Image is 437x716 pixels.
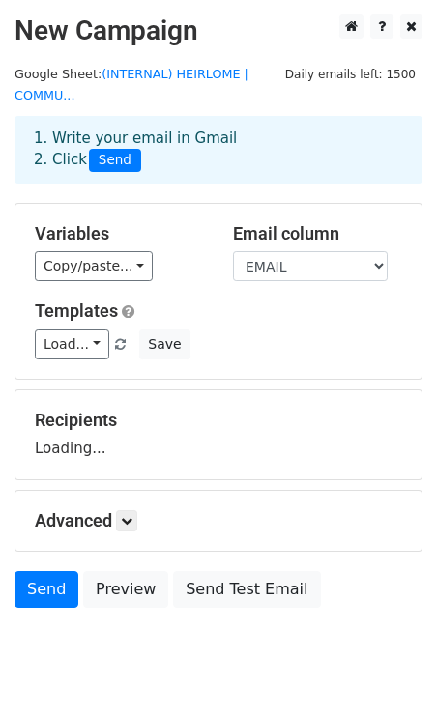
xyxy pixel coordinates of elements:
[35,251,153,281] a: Copy/paste...
[19,128,418,172] div: 1. Write your email in Gmail 2. Click
[233,223,402,244] h5: Email column
[89,149,141,172] span: Send
[173,571,320,608] a: Send Test Email
[35,301,118,321] a: Templates
[35,510,402,531] h5: Advanced
[15,14,422,47] h2: New Campaign
[139,329,189,359] button: Save
[15,67,248,103] small: Google Sheet:
[83,571,168,608] a: Preview
[278,67,422,81] a: Daily emails left: 1500
[15,571,78,608] a: Send
[35,329,109,359] a: Load...
[15,67,248,103] a: (INTERNAL) HEIRLOME | COMMU...
[35,410,402,431] h5: Recipients
[35,410,402,460] div: Loading...
[278,64,422,85] span: Daily emails left: 1500
[35,223,204,244] h5: Variables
